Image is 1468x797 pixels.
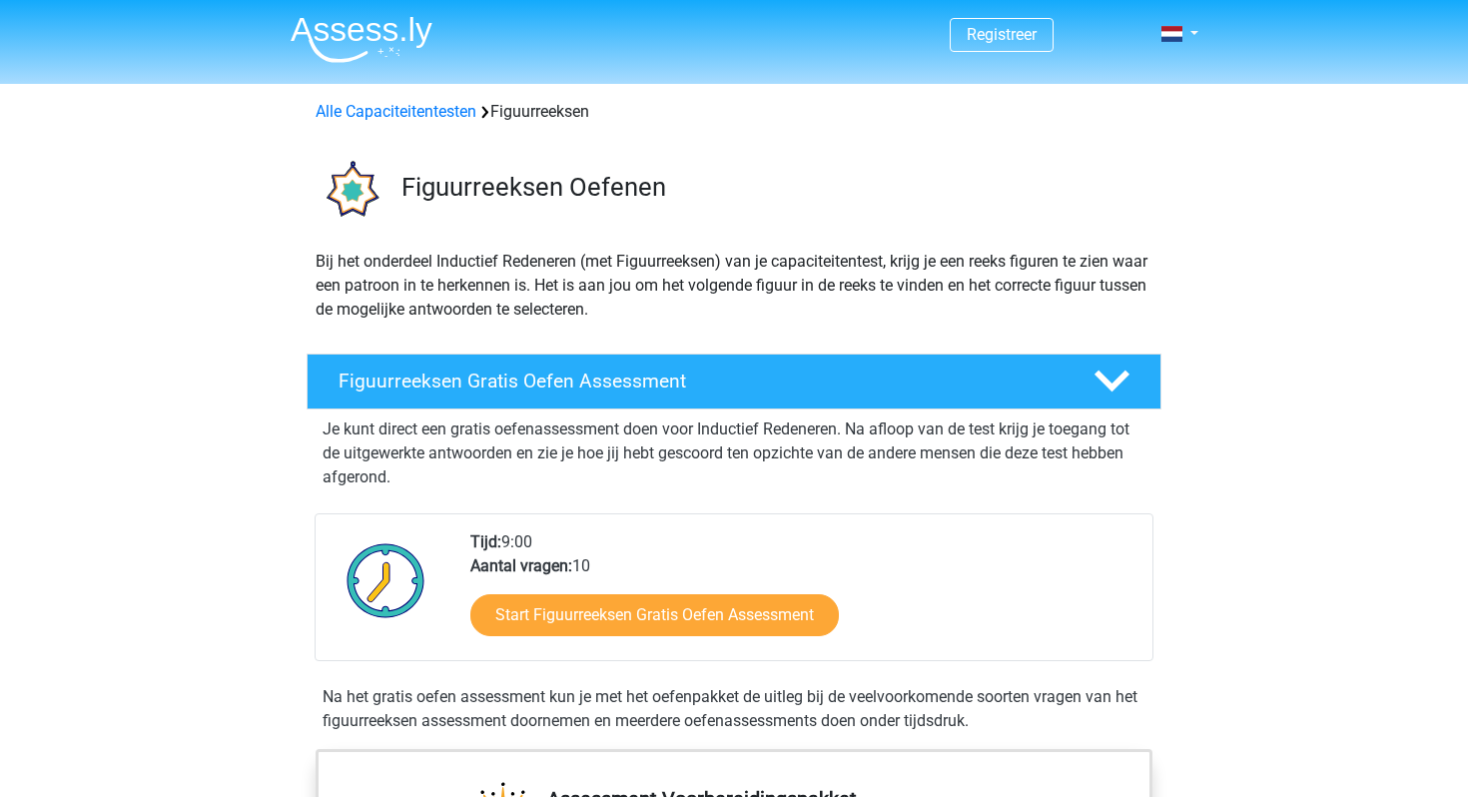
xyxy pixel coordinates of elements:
[339,370,1062,393] h4: Figuurreeksen Gratis Oefen Assessment
[315,685,1153,733] div: Na het gratis oefen assessment kun je met het oefenpakket de uitleg bij de veelvoorkomende soorte...
[316,250,1152,322] p: Bij het onderdeel Inductief Redeneren (met Figuurreeksen) van je capaciteitentest, krijg je een r...
[299,354,1169,409] a: Figuurreeksen Gratis Oefen Assessment
[401,172,1145,203] h3: Figuurreeksen Oefenen
[308,100,1160,124] div: Figuurreeksen
[470,532,501,551] b: Tijd:
[455,530,1151,660] div: 9:00 10
[316,102,476,121] a: Alle Capaciteitentesten
[308,148,392,233] img: figuurreeksen
[336,530,436,630] img: Klok
[291,16,432,63] img: Assessly
[470,556,572,575] b: Aantal vragen:
[967,25,1037,44] a: Registreer
[470,594,839,636] a: Start Figuurreeksen Gratis Oefen Assessment
[323,417,1145,489] p: Je kunt direct een gratis oefenassessment doen voor Inductief Redeneren. Na afloop van de test kr...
